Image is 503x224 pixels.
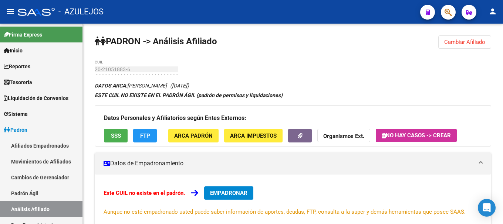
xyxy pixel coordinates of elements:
[4,31,42,39] span: Firma Express
[170,83,189,89] span: ([DATE])
[95,83,167,89] span: [PERSON_NAME]
[4,110,28,118] span: Sistema
[488,7,497,16] mat-icon: person
[111,132,121,139] span: SSS
[4,46,23,55] span: Inicio
[104,159,473,168] mat-panel-title: Datos de Empadronamiento
[174,132,213,139] span: ARCA Padrón
[104,190,185,196] strong: Este CUIL no existe en el padrón.
[4,94,68,102] span: Liquidación de Convenios
[168,129,219,142] button: ARCA Padrón
[95,83,127,89] strong: DATOS ARCA:
[478,199,496,217] div: Open Intercom Messenger
[4,126,27,134] span: Padrón
[224,129,283,142] button: ARCA Impuestos
[6,7,15,16] mat-icon: menu
[444,39,485,45] span: Cambiar Afiliado
[230,132,277,139] span: ARCA Impuestos
[317,129,370,142] button: Organismos Ext.
[95,152,491,175] mat-expansion-panel-header: Datos de Empadronamiento
[104,113,482,123] h3: Datos Personales y Afiliatorios según Entes Externos:
[210,190,247,196] span: EMPADRONAR
[438,35,491,49] button: Cambiar Afiliado
[4,62,30,70] span: Reportes
[140,132,150,139] span: FTP
[382,132,451,139] span: No hay casos -> Crear
[204,186,253,200] button: EMPADRONAR
[58,4,104,20] span: - AZULEJOS
[4,78,32,86] span: Tesorería
[376,129,457,142] button: No hay casos -> Crear
[95,36,217,46] strong: PADRON -> Análisis Afiliado
[104,209,466,215] span: Aunque no esté empadronado usted puede saber información de aportes, deudas, FTP, consulta a la s...
[95,92,283,98] strong: ESTE CUIL NO EXISTE EN EL PADRÓN ÁGIL (padrón de permisos y liquidaciones)
[133,129,157,142] button: FTP
[323,133,364,139] strong: Organismos Ext.
[104,129,128,142] button: SSS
